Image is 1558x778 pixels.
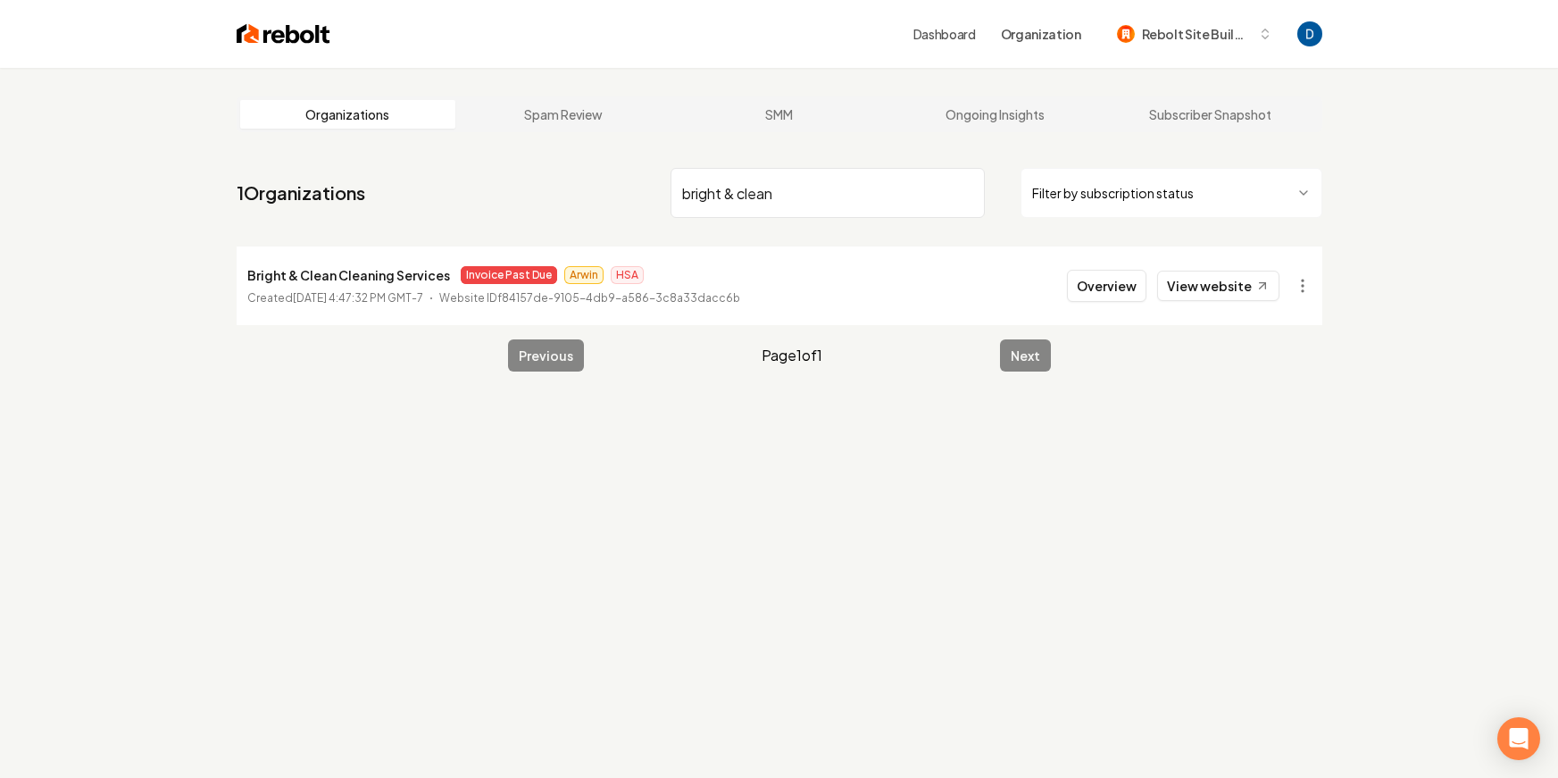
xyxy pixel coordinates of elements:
span: Arwin [564,266,604,284]
button: Overview [1067,270,1146,302]
button: Organization [990,18,1092,50]
time: [DATE] 4:47:32 PM GMT-7 [293,291,423,305]
span: HSA [611,266,644,284]
a: View website [1157,271,1279,301]
input: Search by name or ID [671,168,985,218]
img: Rebolt Logo [237,21,330,46]
p: Website ID f84157de-9105-4db9-a586-3c8a33dacc6b [439,289,740,307]
img: David Rice [1297,21,1322,46]
a: Ongoing Insights [887,100,1103,129]
a: Dashboard [913,25,976,43]
p: Created [247,289,423,307]
span: Invoice Past Due [461,266,557,284]
button: Open user button [1297,21,1322,46]
a: 1Organizations [237,180,365,205]
p: Bright & Clean Cleaning Services [247,264,450,286]
span: Rebolt Site Builder [1142,25,1251,44]
a: SMM [671,100,887,129]
span: Page 1 of 1 [762,345,822,366]
img: Rebolt Site Builder [1117,25,1135,43]
div: Open Intercom Messenger [1497,717,1540,760]
a: Subscriber Snapshot [1103,100,1319,129]
a: Organizations [240,100,456,129]
a: Spam Review [455,100,671,129]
